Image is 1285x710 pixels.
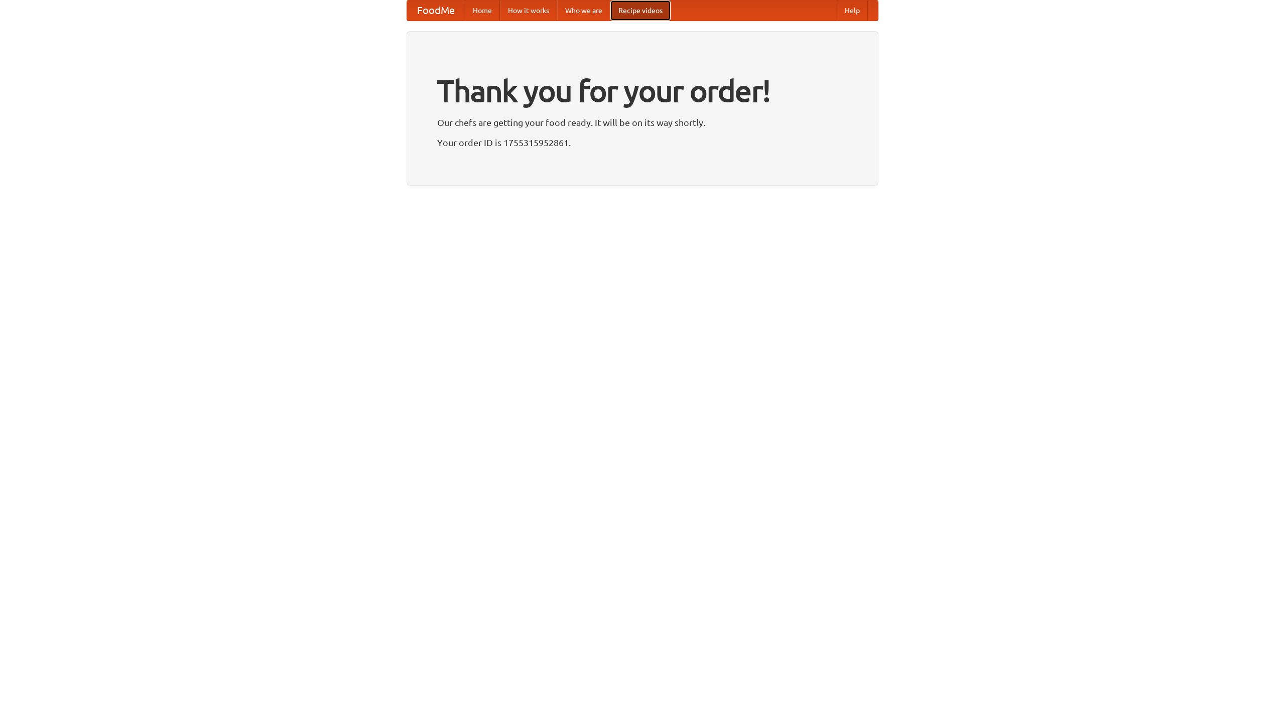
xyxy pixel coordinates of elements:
a: Recipe videos [610,1,671,21]
p: Our chefs are getting your food ready. It will be on its way shortly. [437,115,848,130]
a: Who we are [557,1,610,21]
p: Your order ID is 1755315952861. [437,135,848,150]
a: FoodMe [407,1,465,21]
h1: Thank you for your order! [437,67,848,115]
a: Help [837,1,868,21]
a: How it works [500,1,557,21]
a: Home [465,1,500,21]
